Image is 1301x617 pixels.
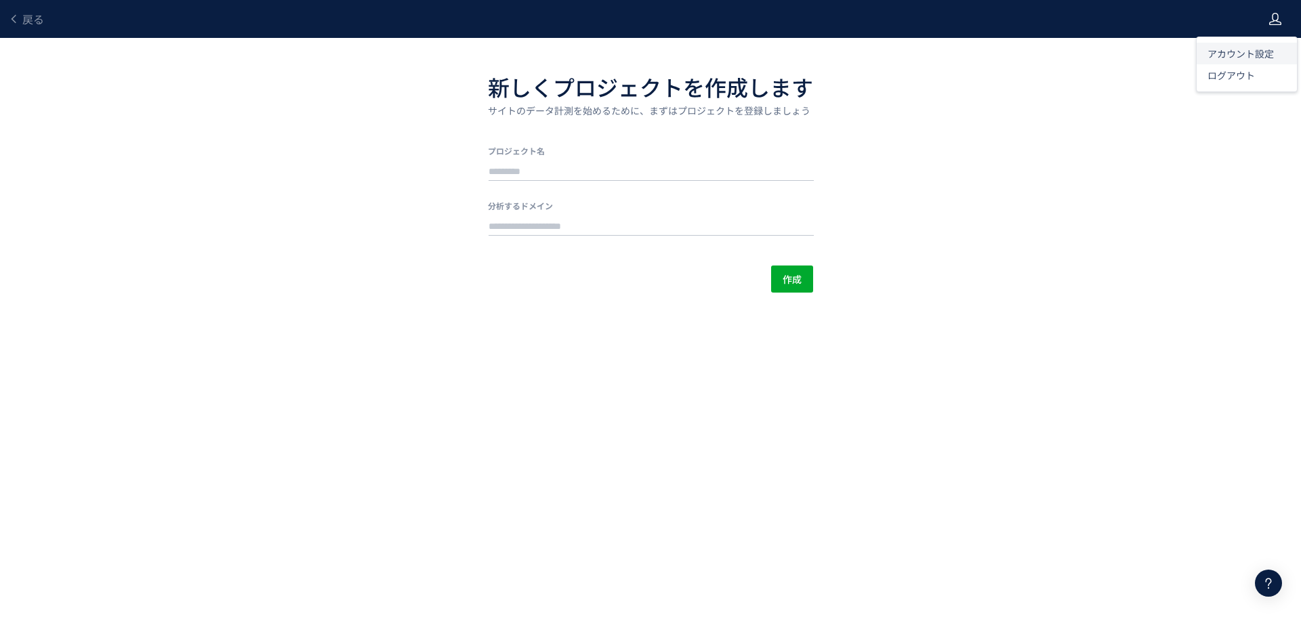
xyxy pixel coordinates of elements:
span: 作成 [783,265,802,293]
label: プロジェクト名 [488,145,813,156]
p: サイトのデータ計測を始めるために、まずはプロジェクトを登録しましょう [488,103,813,118]
h1: 新しくプロジェクトを作成します [488,70,813,103]
span: アカウント設定 [1207,47,1274,60]
span: ログアウト [1207,68,1255,82]
label: 分析するドメイン [488,200,813,211]
button: 作成 [771,265,813,293]
span: 戻る [22,11,44,27]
